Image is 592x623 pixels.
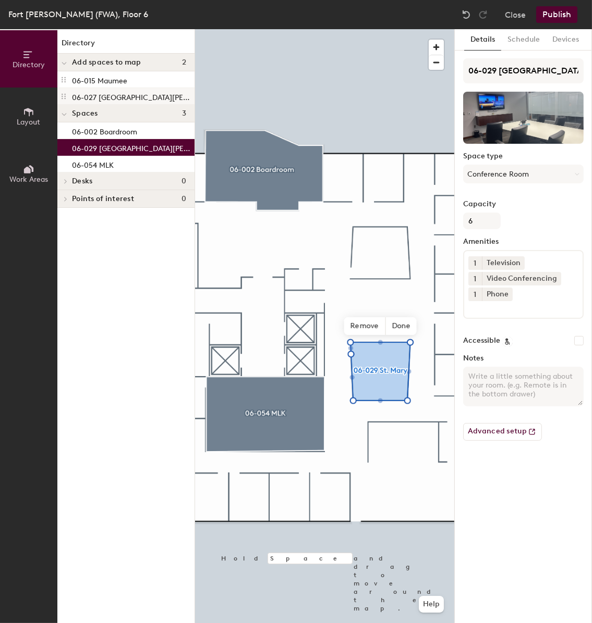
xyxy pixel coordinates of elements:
[474,289,477,300] span: 1
[482,256,525,270] div: Television
[385,317,416,335] span: Done
[72,73,127,85] p: 06-015 Maumee
[182,195,186,203] span: 0
[463,165,584,183] button: Conference Room
[468,288,482,301] button: 1
[72,58,141,67] span: Add spaces to map
[72,158,114,170] p: 06-054 MLK
[344,317,386,335] span: Remove
[72,141,192,153] p: 06-029 [GEOGRAPHIC_DATA][PERSON_NAME]
[474,258,477,269] span: 1
[13,60,45,69] span: Directory
[536,6,577,23] button: Publish
[478,9,488,20] img: Redo
[501,29,546,51] button: Schedule
[182,109,186,118] span: 3
[546,29,585,51] button: Devices
[463,337,500,345] label: Accessible
[72,109,98,118] span: Spaces
[505,6,526,23] button: Close
[461,9,472,20] img: Undo
[482,288,513,301] div: Phone
[72,90,192,102] p: 06-027 [GEOGRAPHIC_DATA][PERSON_NAME]
[8,8,148,21] div: Fort [PERSON_NAME] (FWA), Floor 6
[468,256,482,270] button: 1
[463,92,584,144] img: The space named 06-029 St. Mary
[468,272,482,285] button: 1
[463,200,584,208] label: Capacity
[419,596,444,613] button: Help
[474,273,477,284] span: 1
[463,238,584,246] label: Amenities
[464,29,501,51] button: Details
[17,118,41,127] span: Layout
[57,38,195,54] h1: Directory
[182,177,186,185] span: 0
[9,175,48,184] span: Work Areas
[482,272,561,285] div: Video Conferencing
[463,354,584,363] label: Notes
[72,124,137,136] p: 06-002 Boardroom
[182,58,186,67] span: 2
[72,177,92,185] span: Desks
[463,152,584,160] label: Space type
[463,423,542,441] button: Advanced setup
[72,195,134,203] span: Points of interest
